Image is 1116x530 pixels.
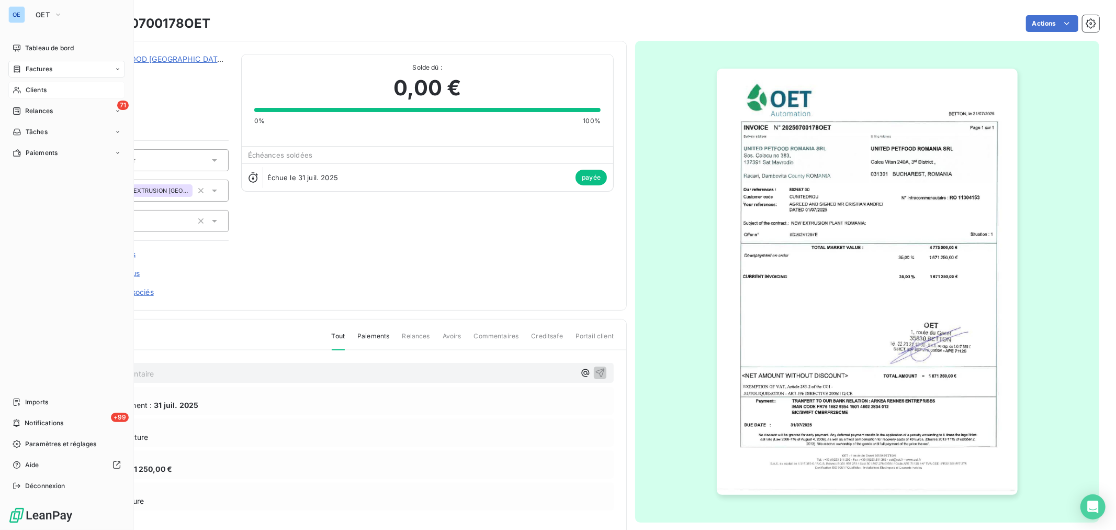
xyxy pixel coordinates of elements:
[8,457,125,473] a: Aide
[25,418,63,428] span: Notifications
[8,6,25,23] div: OE
[8,507,73,524] img: Logo LeanPay
[8,103,125,119] a: 71Relances
[25,397,48,407] span: Imports
[576,170,607,185] span: payée
[154,400,198,411] span: 31 juil. 2025
[26,127,48,137] span: Tâches
[531,332,563,349] span: Creditsafe
[26,64,52,74] span: Factures
[25,43,74,53] span: Tableau de bord
[1080,494,1106,520] div: Open Intercom Messenger
[332,332,345,350] span: Tout
[8,61,125,78] a: Factures
[25,481,65,491] span: Déconnexion
[254,63,601,72] span: Solde dû :
[111,413,129,422] span: +99
[1026,15,1078,32] button: Actions
[36,10,50,19] span: OET
[583,116,601,126] span: 100%
[82,54,241,63] a: UNITED PETFOOD [GEOGRAPHIC_DATA] SRL
[717,69,1018,495] img: invoice_thumbnail
[443,332,461,349] span: Avoirs
[26,85,47,95] span: Clients
[25,106,53,116] span: Relances
[120,463,172,474] span: 1 671 250,00 €
[8,145,125,161] a: Paiements
[82,67,229,75] span: CUNITEDROF
[8,436,125,452] a: Paramètres et réglages
[248,151,313,159] span: Échéances soldées
[267,173,338,182] span: Échue le 31 juil. 2025
[8,40,125,57] a: Tableau de bord
[576,332,614,349] span: Portail client
[25,439,96,449] span: Paramètres et réglages
[402,332,430,349] span: Relances
[474,332,519,349] span: Commentaires
[8,82,125,98] a: Clients
[357,332,389,349] span: Paiements
[25,460,39,470] span: Aide
[393,72,461,104] span: 0,00 €
[117,101,129,110] span: 71
[26,148,58,158] span: Paiements
[8,394,125,411] a: Imports
[98,14,210,33] h3: 20250700178OET
[8,124,125,140] a: Tâches
[254,116,265,126] span: 0%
